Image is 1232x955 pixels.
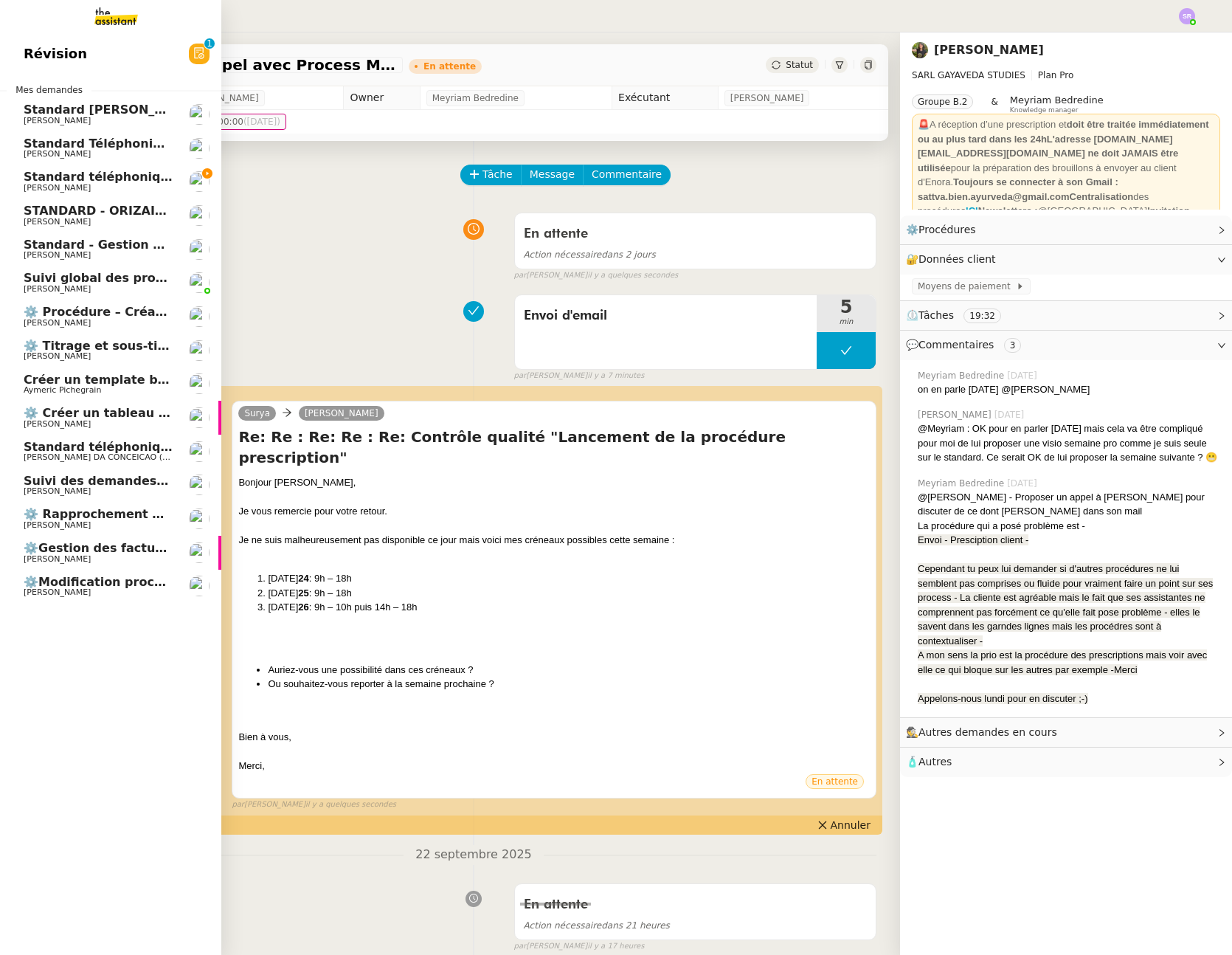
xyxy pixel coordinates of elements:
[817,298,876,316] span: 5
[24,373,256,387] span: Créer un template business review
[24,486,91,496] span: [PERSON_NAME]
[232,799,396,811] small: [PERSON_NAME]
[204,38,215,49] nz-badge-sup: 1
[24,271,297,285] span: Suivi global des procédures - Gestion PM
[831,818,871,832] span: Annuler
[268,663,870,678] li: Auriez-vous une possibilité dans ces créneaux ?
[24,217,91,227] span: [PERSON_NAME]
[232,799,244,811] span: par
[587,269,678,282] span: il y a quelques secondes
[432,91,519,106] span: Meyriam Bedredine
[243,117,280,127] span: ([DATE])
[918,253,996,265] span: Données client
[24,520,91,530] span: [PERSON_NAME]
[786,60,813,70] span: Statut
[900,331,1232,359] div: 💬Commentaires 3
[238,427,870,468] h4: Re: Re : Re: Re : Re: Contrôle qualité "Lancement de la procédure prescription"
[994,408,1028,421] span: [DATE]
[1004,338,1022,353] nz-tag: 3
[900,718,1232,747] div: 🕵️Autres demandes en cours
[77,58,397,72] span: Proposer un appel avec Process Manager
[189,542,210,563] img: users%2FRqsVXU4fpmdzH7OZdqyP8LuLV9O2%2Favatar%2F0d6ec0de-1f9c-4f7b-9412-5ce95fe5afa7
[268,677,870,692] li: Ou souhaitez-vous reporter à la semaine prochaine ?
[238,475,870,490] div: Bonjour [PERSON_NAME],
[24,452,210,462] span: [PERSON_NAME] DA CONCEICAO (thermisure)
[268,600,870,615] li: [DATE] : 9h – 10h puis 14h – 18h
[612,86,719,110] td: Exécutant
[460,165,522,185] button: Tâche
[583,165,671,185] button: Commentaire
[24,238,344,252] span: Standard - Gestion des appels entrants - [DATE]
[524,898,588,911] span: En attente
[918,224,976,235] span: Procédures
[207,38,212,52] p: 1
[906,756,952,768] span: 🧴
[189,104,210,125] img: users%2FfjlNmCTkLiVoA3HQjY3GA5JXGxb2%2Favatar%2Fstarofservice_97480retdsc0392.png
[900,748,1232,776] div: 🧴Autres
[24,541,229,555] span: ⚙️Gestion des factures à payer
[530,166,575,183] span: Message
[423,62,476,71] div: En attente
[298,573,308,584] strong: 24
[482,166,513,183] span: Tâche
[24,507,210,521] span: ⚙️ Rapprochement bancaire
[524,249,602,260] span: Action nécessaire
[817,316,876,328] span: min
[189,475,210,495] img: users%2FRcIDm4Xn1TPHYwgLThSv8RQYtaM2%2Favatar%2F95761f7a-40c3-4bb5-878d-fe785e6f95b2
[24,575,258,589] span: ⚙️Modification procédure Standard
[918,339,994,351] span: Commentaires
[918,477,1007,490] span: Meyriam Bedredine
[963,308,1001,323] nz-tag: 19:32
[185,91,259,106] span: [PERSON_NAME]
[189,239,210,260] img: users%2FW4OQjB9BRtYK2an7yusO0WsYLsD3%2Favatar%2F28027066-518b-424c-8476-65f2e549ac29
[238,759,870,773] div: Merci,
[24,183,91,193] span: [PERSON_NAME]
[189,340,210,361] img: users%2FYQzvtHxFwHfgul3vMZmAPOQmiRm1%2Favatar%2Fbenjamin-delahaye_m.png
[906,221,983,238] span: ⚙️
[524,920,670,931] span: dans 21 heures
[1179,8,1195,24] img: svg
[24,339,348,353] span: ⚙️ Titrage et sous-titrage multilingue des vidéos
[24,305,431,319] span: ⚙️ Procédure – Création d’un environnement d’essai dans Kit
[404,845,544,865] span: 22 septembre 2025
[24,587,91,597] span: [PERSON_NAME]
[918,369,1007,382] span: Meyriam Bedredine
[912,70,1025,80] span: SARL GAYAVEDA STUDIES
[1010,94,1104,114] app-user-label: Knowledge manager
[189,171,210,192] img: users%2FRcIDm4Xn1TPHYwgLThSv8RQYtaM2%2Favatar%2F95761f7a-40c3-4bb5-878d-fe785e6f95b2
[7,83,91,97] span: Mes demandes
[24,284,91,294] span: [PERSON_NAME]
[305,799,396,811] span: il y a quelques secondes
[189,306,210,327] img: users%2FW4OQjB9BRtYK2an7yusO0WsYLsD3%2Favatar%2F28027066-518b-424c-8476-65f2e549ac29
[918,279,1016,294] span: Moyens de paiement
[24,103,198,117] span: Standard [PERSON_NAME]
[918,408,994,421] span: [PERSON_NAME]
[587,940,644,953] span: il y a 17 heures
[918,756,952,768] span: Autres
[918,205,1190,231] strong: Invitation google agenda
[918,176,1133,202] strong: Toujours se connecter à son Gmail : sattva.bien.ayurveda@gmail.comCentralisation
[900,245,1232,274] div: 🔐Données client
[298,601,308,613] strong: 26
[244,408,270,418] span: Surya
[238,504,870,519] div: Je vous remercie pour votre retour.
[514,370,527,382] span: par
[189,508,210,529] img: users%2FZAFXFIaOftf5WR54ZWPI2chrP4e2%2Favatar%2F37d67975-0ae7-4b49-8879-2c14f609ece3
[514,940,645,953] small: [PERSON_NAME]
[918,309,954,321] span: Tâches
[521,165,584,185] button: Message
[918,534,1028,545] span: Envoi - Presciption client -
[24,43,87,65] span: Révision
[906,309,1014,321] span: ⏲️
[268,586,870,601] li: [DATE] : 9h – 18h
[514,269,527,282] span: par
[934,43,1044,57] a: [PERSON_NAME]
[906,339,1027,351] span: 💬
[1038,70,1073,80] span: Plan Pro
[24,554,91,564] span: [PERSON_NAME]
[918,119,1209,145] strong: doit être traitée immédiatement ou au plus tard dans les 24h
[298,587,308,599] strong: 25
[900,301,1232,330] div: ⏲️Tâches 19:32
[1007,369,1040,382] span: [DATE]
[344,86,420,110] td: Owner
